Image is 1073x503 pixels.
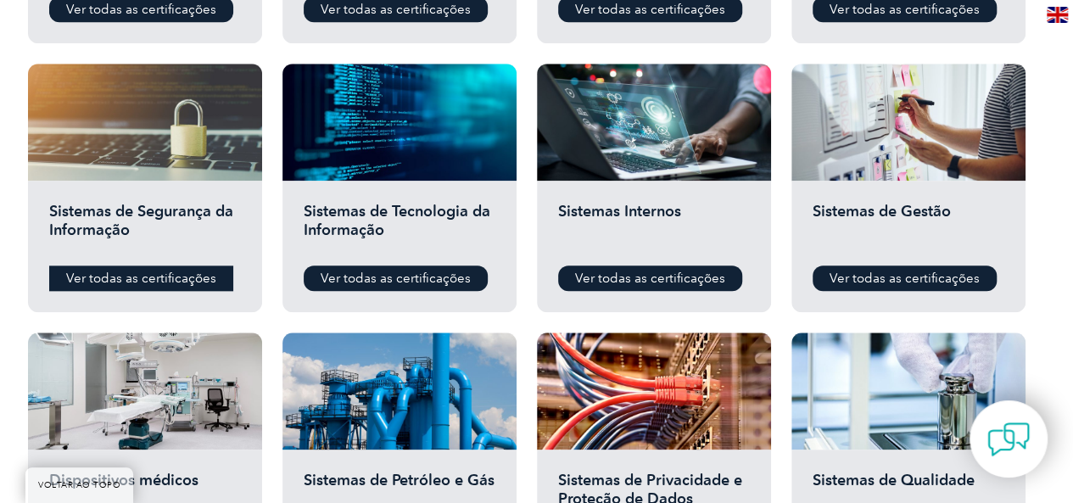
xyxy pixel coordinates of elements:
img: en [1047,7,1068,23]
font: Ver todas as certificações [575,271,725,286]
a: Ver todas as certificações [304,265,488,291]
font: Ver todas as certificações [66,271,216,286]
a: Ver todas as certificações [813,265,997,291]
a: VOLTAR AO TOPO [25,467,133,503]
img: contact-chat.png [987,418,1030,461]
font: Sistemas de Petróleo e Gás [304,471,495,489]
font: Ver todas as certificações [321,2,471,17]
font: Ver todas as certificações [66,2,216,17]
a: Ver todas as certificações [49,265,233,291]
font: Ver todas as certificações [575,2,725,17]
a: Ver todas as certificações [558,265,742,291]
font: Ver todas as certificações [830,2,980,17]
font: Sistemas de Tecnologia da Informação [304,202,490,239]
font: Sistemas de Qualidade [813,471,975,489]
font: VOLTAR AO TOPO [38,480,120,490]
font: Ver todas as certificações [830,271,980,286]
font: Ver todas as certificações [321,271,471,286]
font: Sistemas de Gestão [813,202,951,221]
font: Sistemas de Segurança da Informação [49,202,233,239]
font: Sistemas Internos [558,202,681,221]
